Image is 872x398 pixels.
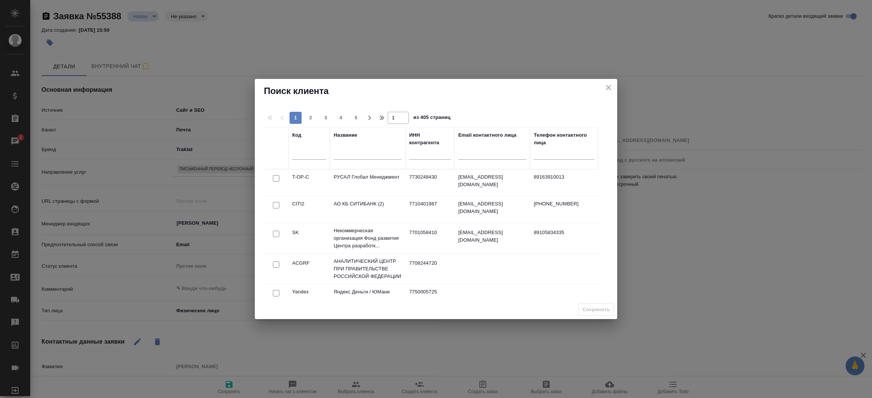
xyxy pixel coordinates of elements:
p: Яндекс Деньги / ЮМани [334,288,402,296]
td: Yandex [288,284,330,311]
span: из 405 страниц [413,113,450,124]
p: РУСАЛ Глобал Менеджмент [334,173,402,181]
span: Выберите клиента [578,303,614,316]
button: close [603,82,614,93]
button: 3 [320,112,332,124]
td: 7708244720 [405,256,454,282]
span: 3 [320,114,332,122]
td: 7750005725 [405,284,454,311]
p: Некоммерческая организация Фонд развития Центра разработк... [334,227,402,250]
td: 7730248430 [405,170,454,196]
div: Email контактного лица [458,131,516,139]
h2: Поиск клиента [264,85,608,97]
p: 89105834335 [534,229,594,236]
div: Название [334,131,357,139]
p: [EMAIL_ADDRESS][DOMAIN_NAME] [458,229,526,244]
td: T-OP-C [288,170,330,196]
div: Код [292,131,301,139]
td: 7701058410 [405,225,454,251]
td: ACGRF [288,256,330,282]
button: 4 [335,112,347,124]
p: 89163910013 [534,173,594,181]
td: 7710401987 [405,196,454,223]
div: Телефон контактного лица [534,131,594,147]
p: АО КБ СИТИБАНК (2) [334,200,402,208]
td: SK [288,225,330,251]
td: CITI2 [288,196,330,223]
div: ИНН контрагента [409,131,451,147]
span: 2 [305,114,317,122]
p: АНАЛИТИЧЕСКИЙ ЦЕНТР ПРИ ПРАВИТЕЛЬСТВЕ РОССИЙСКОЙ ФЕДЕРАЦИИ [334,258,402,280]
button: 2 [305,112,317,124]
p: [EMAIL_ADDRESS][DOMAIN_NAME] [458,200,526,215]
p: [EMAIL_ADDRESS][DOMAIN_NAME] [458,173,526,188]
span: 5 [350,114,362,122]
span: 4 [335,114,347,122]
button: 5 [350,112,362,124]
p: [PHONE_NUMBER] [534,200,594,208]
